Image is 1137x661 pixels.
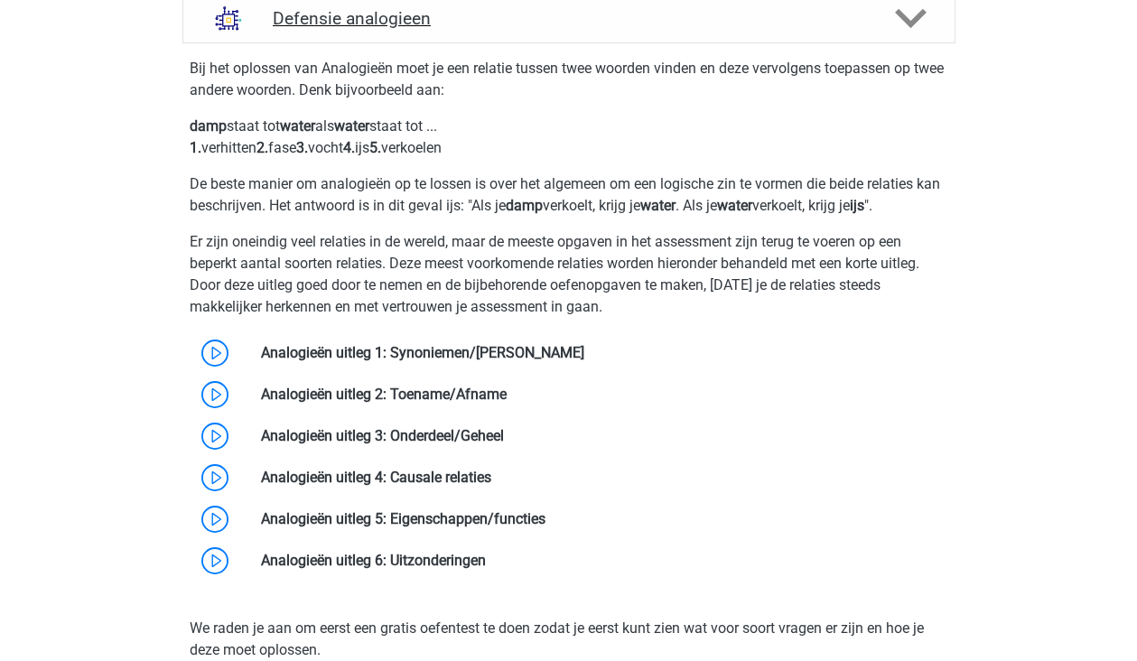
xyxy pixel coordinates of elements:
b: 4. [343,139,355,156]
b: water [334,117,369,135]
p: De beste manier om analogieën op te lossen is over het algemeen om een logische zin te vormen die... [190,173,948,217]
b: 3. [296,139,308,156]
div: Analogieën uitleg 4: Causale relaties [247,467,955,489]
b: 1. [190,139,201,156]
div: Analogieën uitleg 6: Uitzonderingen [247,550,955,572]
p: Bij het oplossen van Analogieën moet je een relatie tussen twee woorden vinden en deze vervolgens... [190,58,948,101]
p: staat tot als staat tot ... verhitten fase vocht ijs verkoelen [190,116,948,159]
div: Analogieën uitleg 5: Eigenschappen/functies [247,508,955,530]
div: Analogieën uitleg 2: Toename/Afname [247,384,955,405]
b: damp [190,117,227,135]
b: ijs [850,197,864,214]
b: water [717,197,752,214]
p: Er zijn oneindig veel relaties in de wereld, maar de meeste opgaven in het assessment zijn terug ... [190,231,948,318]
b: 2. [256,139,268,156]
h4: Defensie analogieen [273,8,864,29]
b: damp [506,197,543,214]
b: water [640,197,676,214]
div: Analogieën uitleg 3: Onderdeel/Geheel [247,425,955,447]
b: 5. [369,139,381,156]
div: Analogieën uitleg 1: Synoniemen/[PERSON_NAME] [247,342,955,364]
b: water [280,117,315,135]
p: We raden je aan om eerst een gratis oefentest te doen zodat je eerst kunt zien wat voor soort vra... [190,618,948,661]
